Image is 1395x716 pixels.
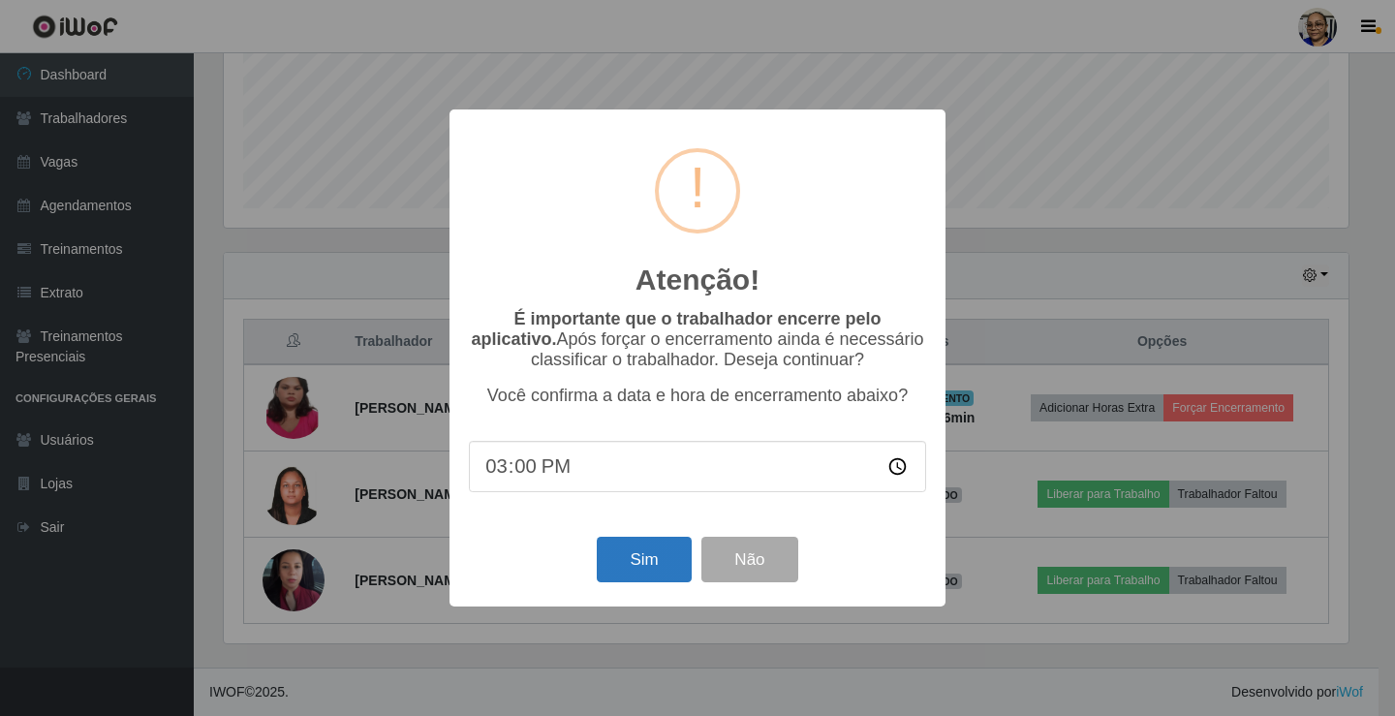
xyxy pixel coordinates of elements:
[471,309,881,349] b: É importante que o trabalhador encerre pelo aplicativo.
[701,537,797,582] button: Não
[469,386,926,406] p: Você confirma a data e hora de encerramento abaixo?
[469,309,926,370] p: Após forçar o encerramento ainda é necessário classificar o trabalhador. Deseja continuar?
[597,537,691,582] button: Sim
[635,263,759,297] h2: Atenção!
